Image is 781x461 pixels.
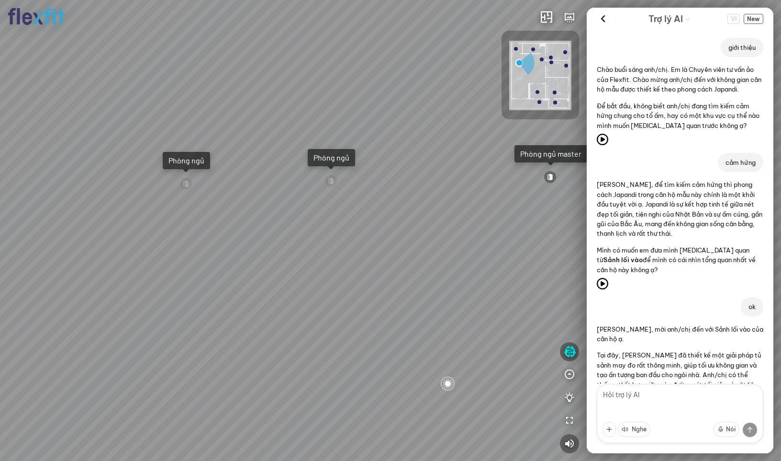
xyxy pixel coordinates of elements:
[648,12,691,26] div: AI Guide options
[728,43,756,52] p: giới thiệu
[313,153,349,162] div: Phòng ngủ
[748,302,756,311] p: ok
[597,180,763,239] p: [PERSON_NAME], để tìm kiếm cảm hứng thì phong cách Japandi trong căn hộ mẫu này chính là một khởi...
[168,156,204,165] div: Phòng ngủ
[520,149,581,159] div: Phòng ngủ master
[597,245,763,275] p: Mình có muốn em đưa mình [MEDICAL_DATA] quan từ để mình có cái nhìn tổng quan nhất về căn hộ này ...
[597,101,763,130] p: Để bắt đầu, không biết anh/chị đang tìm kiếm cảm hứng chung cho tổ ấm, hay có một khu vực cụ thể ...
[725,158,756,167] p: cảm hứng
[744,14,763,24] span: New
[509,41,571,110] img: Flexfit_Apt1_M__JKL4XAWR2ATG.png
[597,324,763,344] p: [PERSON_NAME], mời anh/chị đến với Sảnh lối vào của căn hộ ạ.
[727,14,740,24] span: VI
[727,14,740,24] button: Change language
[648,12,683,26] span: Trợ lý AI
[597,350,763,399] p: Tại đây, [PERSON_NAME] đã thiết kế một giải pháp tủ sảnh may đo rất thông minh, giúp tối ưu không...
[618,422,650,437] button: Nghe
[714,422,739,437] button: Nói
[603,256,643,264] span: Sảnh lối vào
[597,65,763,94] p: Chào buổi sáng anh/chị. Em là Chuyên viên tư vấn ảo của Flexfit. Chào mừng anh/chị đến với không ...
[8,8,65,25] img: logo
[744,14,763,24] button: New Chat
